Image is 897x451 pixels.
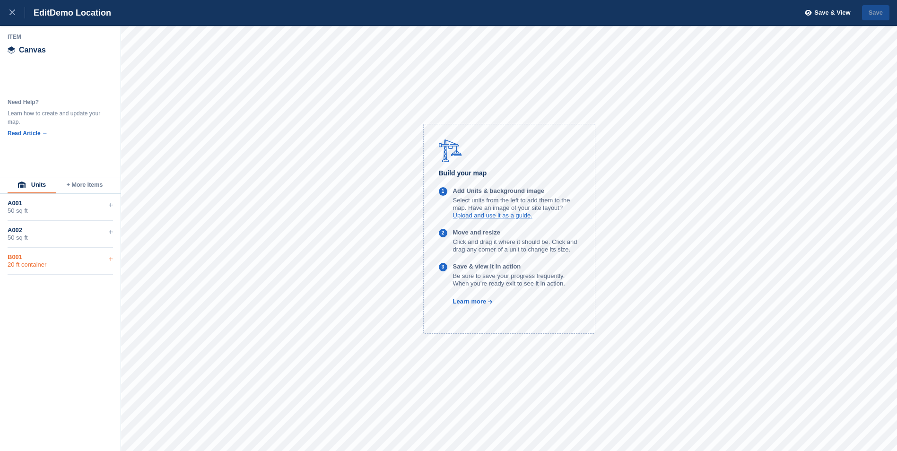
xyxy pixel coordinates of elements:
[442,229,444,237] div: 2
[439,168,580,179] h6: Build your map
[8,130,48,137] a: Read Article →
[453,229,580,236] p: Move and resize
[8,234,113,242] div: 50 sq ft
[814,8,850,17] span: Save & View
[8,226,113,234] div: A002
[8,33,113,41] div: Item
[109,199,113,211] div: +
[8,46,15,54] img: canvas-icn.9d1aba5b.svg
[453,263,580,270] p: Save & view it in action
[442,263,444,271] div: 3
[8,248,113,275] div: B00120 ft container+
[8,98,102,106] div: Need Help?
[25,7,111,18] div: Edit Demo Location
[453,212,532,219] a: Upload and use it as a guide.
[109,226,113,238] div: +
[8,199,113,207] div: A001
[8,109,102,126] div: Learn how to create and update your map.
[8,261,113,269] div: 20 ft container
[8,221,113,248] div: A00250 sq ft+
[862,5,889,21] button: Save
[800,5,851,21] button: Save & View
[109,253,113,265] div: +
[453,197,580,212] p: Select units from the left to add them to the map. Have an image of your site layout?
[8,194,113,221] div: A00150 sq ft+
[8,253,113,261] div: B001
[442,188,444,196] div: 1
[453,272,580,287] p: Be sure to save your progress frequently. When you're ready exit to see it in action.
[453,238,580,253] p: Click and drag it where it should be. Click and drag any corner of a unit to change its size.
[439,298,493,305] a: Learn more
[8,207,113,215] div: 50 sq ft
[56,177,113,193] button: + More Items
[453,187,580,195] p: Add Units & background image
[19,46,46,54] span: Canvas
[8,177,56,193] button: Units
